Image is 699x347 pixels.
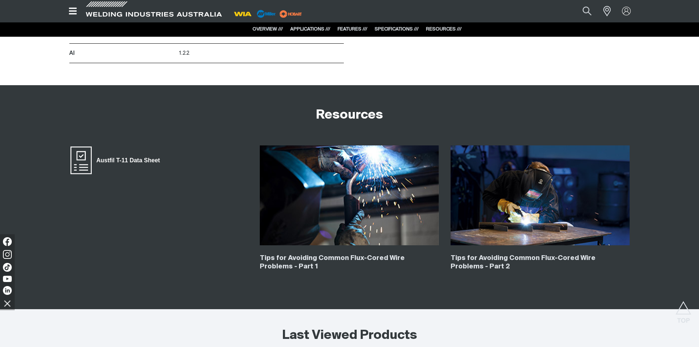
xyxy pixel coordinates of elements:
[316,107,383,123] h2: Resources
[338,27,367,32] a: FEATURES ///
[451,255,596,270] a: Tips for Avoiding Common Flux-Cored Wire Problems - Part 2
[3,276,12,282] img: YouTube
[426,27,462,32] a: RESOURCES ///
[252,27,283,32] a: OVERVIEW ///
[69,49,175,58] p: AI
[565,3,599,19] input: Product name or item number...
[277,8,304,19] img: miller
[575,3,600,19] button: Search products
[675,301,692,318] button: Scroll to top
[451,145,630,245] img: Tips for Avoiding Common Flux-Cored Wire Problems - Part 2
[92,156,165,165] span: Austfil T-11 Data Sheet
[290,27,330,32] a: APPLICATIONS ///
[260,145,439,245] img: Tips for Avoiding Common Flux-Cored Wire Problems - Part 1
[282,328,417,344] h2: Last Viewed Products
[179,49,344,58] p: 1.22
[1,297,14,310] img: hide socials
[3,237,12,246] img: Facebook
[3,250,12,259] img: Instagram
[375,27,419,32] a: SPECIFICATIONS ///
[69,145,165,175] a: Austfil T-11 Data Sheet
[277,11,304,17] a: miller
[3,286,12,295] img: LinkedIn
[260,255,405,270] a: Tips for Avoiding Common Flux-Cored Wire Problems - Part 1
[3,263,12,272] img: TikTok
